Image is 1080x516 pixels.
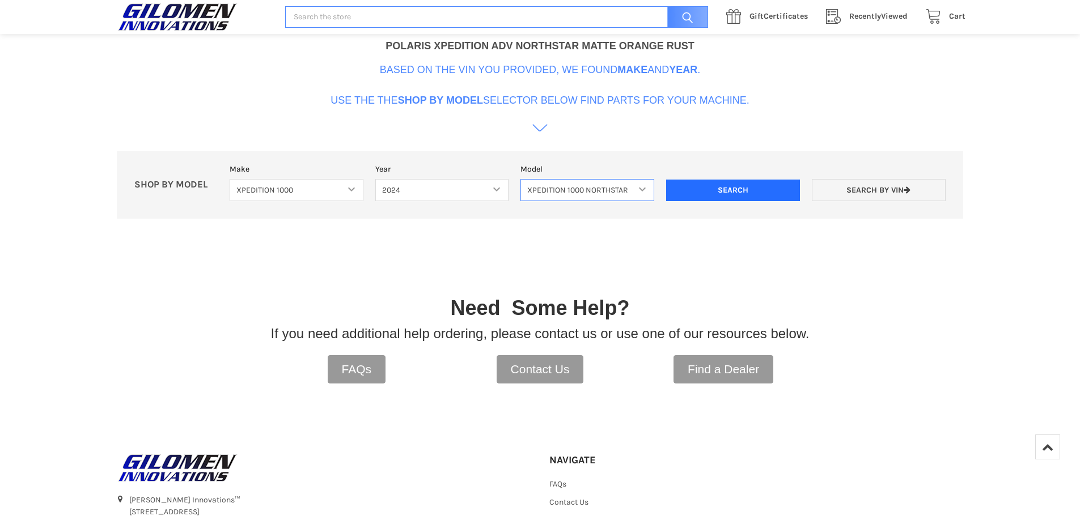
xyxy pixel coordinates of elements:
[271,323,810,344] p: If you need additional help ordering, please contact us or use one of our resources below.
[115,3,273,31] a: GILOMEN INNOVATIONS
[328,355,386,383] a: FAQs
[920,10,965,24] a: Cart
[129,179,224,191] p: SHOP BY MODEL
[230,163,363,175] label: Make
[662,6,708,28] input: Search
[1035,434,1060,459] a: Top of Page
[666,180,800,201] input: Search
[549,454,676,467] h5: Navigate
[450,293,629,323] p: Need Some Help?
[115,454,531,482] a: GILOMEN INNOVATIONS
[749,11,764,21] span: Gift
[497,355,584,383] a: Contact Us
[669,64,697,75] b: Year
[375,163,509,175] label: Year
[812,179,946,201] a: Search by VIN
[549,497,588,507] a: Contact Us
[520,163,654,175] label: Model
[849,11,881,21] span: Recently
[617,64,647,75] b: Make
[720,10,820,24] a: GiftCertificates
[398,95,483,106] b: Shop By Model
[549,479,566,489] a: FAQs
[820,10,920,24] a: RecentlyViewed
[386,39,694,54] div: POLARIS XPEDITION ADV NORTHSTAR MATTE ORANGE RUST
[949,11,965,21] span: Cart
[749,11,808,21] span: Certificates
[331,62,749,108] p: Based on the VIN you provided, we found and . Use the the selector below find parts for your mach...
[115,454,240,482] img: GILOMEN INNOVATIONS
[674,355,773,383] a: Find a Dealer
[115,3,240,31] img: GILOMEN INNOVATIONS
[849,11,908,21] span: Viewed
[285,6,708,28] input: Search the store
